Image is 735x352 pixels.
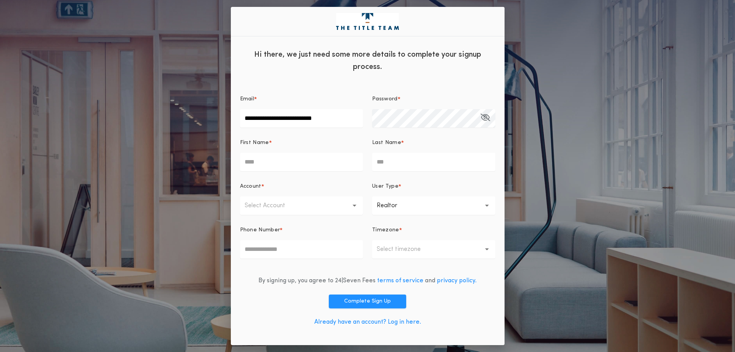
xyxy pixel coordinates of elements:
input: Email* [240,109,363,128]
input: First Name* [240,153,363,171]
a: Already have an account? Log in here. [314,319,421,325]
input: Last Name* [372,153,495,171]
p: Password [372,95,398,103]
p: Email [240,95,255,103]
input: Password* [372,109,495,128]
div: By signing up, you agree to 24|Seven Fees and [258,276,477,285]
button: Password* [480,109,490,128]
p: Last Name [372,139,401,147]
button: Realtor [372,196,495,215]
button: Complete Sign Up [329,295,406,308]
p: User Type [372,183,399,190]
button: Select Account [240,196,363,215]
input: Phone Number* [240,240,363,259]
a: privacy policy. [437,278,477,284]
p: Account [240,183,261,190]
p: Select Account [245,201,297,210]
p: Realtor [377,201,410,210]
a: terms of service [377,278,423,284]
div: Hi there, we just need some more details to complete your signup process. [231,43,505,77]
p: Timezone [372,226,399,234]
p: Phone Number [240,226,280,234]
p: First Name [240,139,269,147]
img: logo [336,13,399,30]
p: Select timezone [377,245,433,254]
button: Select timezone [372,240,495,259]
